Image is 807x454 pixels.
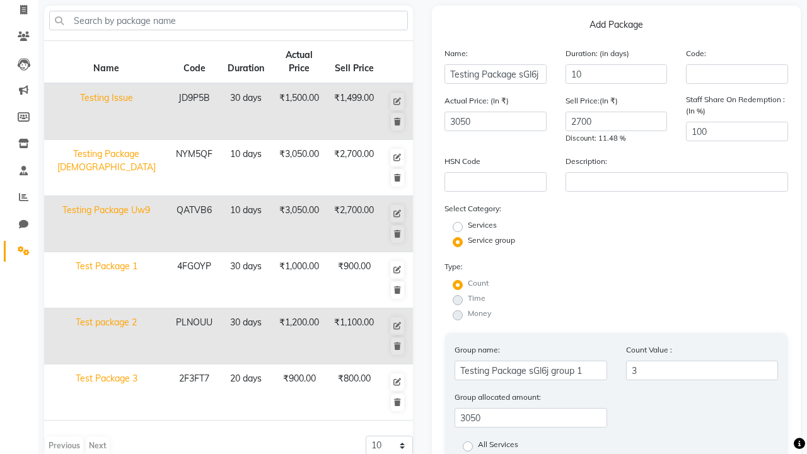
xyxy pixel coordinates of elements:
[272,308,327,364] td: ₹1,200.00
[44,41,168,84] th: Name
[327,308,381,364] td: ₹1,100.00
[49,11,408,30] input: Search by package name
[566,134,625,143] span: Discount: 11.48 %
[468,219,497,231] label: Services
[44,140,168,196] td: Testing Package [DEMOGRAPHIC_DATA]
[468,277,489,289] label: Count
[626,344,672,356] label: Count Value :
[168,364,220,421] td: 2F3FT7
[444,203,501,214] label: Select Category:
[444,95,509,107] label: Actual Price: (In ₹)
[220,252,272,308] td: 30 days
[686,48,706,59] label: Code:
[566,156,607,167] label: Description:
[455,392,541,403] label: Group allocated amount:
[44,83,168,140] td: Testing Issue
[686,94,788,117] label: Staff Share On Redemption :(In %)
[220,364,272,421] td: 20 days
[44,196,168,252] td: Testing Package Uw9
[44,308,168,364] td: Test package 2
[272,364,327,421] td: ₹900.00
[272,41,327,84] th: Actual Price
[272,196,327,252] td: ₹3,050.00
[327,196,381,252] td: ₹2,700.00
[468,308,491,319] label: Money
[220,308,272,364] td: 30 days
[168,140,220,196] td: NYM5QF
[327,140,381,196] td: ₹2,700.00
[327,252,381,308] td: ₹900.00
[444,18,788,37] p: Add Package
[272,252,327,308] td: ₹1,000.00
[220,140,272,196] td: 10 days
[220,196,272,252] td: 10 days
[444,156,480,167] label: HSN Code
[220,41,272,84] th: Duration
[168,308,220,364] td: PLNOUU
[444,261,463,272] label: Type:
[468,293,485,304] label: Time
[468,235,515,246] label: Service group
[168,196,220,252] td: QATVB6
[168,41,220,84] th: Code
[272,140,327,196] td: ₹3,050.00
[478,439,518,454] label: All Services
[327,364,381,421] td: ₹800.00
[327,83,381,140] td: ₹1,499.00
[455,344,500,356] label: Group name:
[44,364,168,421] td: Test Package 3
[566,95,618,107] label: Sell Price:(In ₹)
[327,41,381,84] th: Sell Price
[444,48,468,59] label: Name:
[272,83,327,140] td: ₹1,500.00
[168,252,220,308] td: 4FGOYP
[168,83,220,140] td: JD9P5B
[44,252,168,308] td: Test Package 1
[220,83,272,140] td: 30 days
[566,48,629,59] label: Duration: (in days)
